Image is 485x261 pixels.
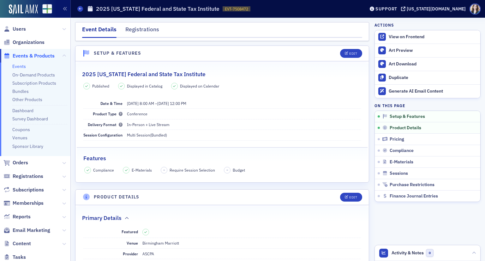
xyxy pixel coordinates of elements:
a: Art Preview [375,44,480,57]
span: [DATE] [157,101,169,106]
a: Email Marketing [3,227,50,234]
span: Venue [127,240,138,246]
span: – [163,168,165,172]
button: Edit [340,193,362,202]
span: Compliance [93,167,114,173]
div: Registrations [125,25,159,37]
h2: Features [83,154,106,162]
a: On-Demand Products [12,72,55,78]
a: View on Frontend [375,30,480,44]
a: Content [3,240,31,247]
a: Venues [12,135,27,141]
span: EVT-7508472 [225,6,248,12]
div: Edit [349,196,357,199]
button: Duplicate [375,71,480,84]
span: Finance Journal Entries [390,193,438,199]
a: Tasks [3,254,26,261]
span: Organizations [13,39,45,46]
h2: Primary Details [82,214,122,222]
span: Users [13,26,26,33]
a: Events & Products [3,52,55,59]
span: Email Marketing [13,227,50,234]
time: 8:00 AM [140,101,154,106]
img: SailAMX [42,4,52,14]
span: E-Materials [390,159,413,165]
a: Art Download [375,57,480,71]
span: Date & Time [100,101,123,106]
time: 12:00 PM [170,101,186,106]
span: Multi Session [127,132,150,137]
span: Events & Products [13,52,55,59]
button: Generate AI Email Content [375,84,480,98]
span: Purchase Restrictions [390,182,434,188]
a: Coupons [12,127,30,132]
span: In-Person + Live Stream [127,122,170,127]
span: 0 [426,249,434,257]
a: Other Products [12,97,42,102]
h2: 2025 [US_STATE] Federal and State Tax Institute [82,70,206,78]
span: Sessions [390,171,408,176]
span: Published [92,83,109,89]
div: Art Download [389,61,477,67]
button: Edit [340,49,362,58]
a: Subscription Products [12,80,56,86]
span: Budget [233,167,245,173]
span: Provider [123,251,138,256]
div: Support [375,6,397,12]
img: SailAMX [9,4,38,15]
a: Bundles [12,88,29,94]
span: Profile [470,3,481,15]
span: Orders [13,159,28,166]
div: Edit [349,52,357,55]
button: [US_STATE][DOMAIN_NAME] [401,7,468,11]
span: Reports [13,213,31,220]
div: Duplicate [389,75,477,81]
a: Dashboard [12,108,33,113]
a: Sponsor Library [12,143,43,149]
span: Session Configuration [83,132,123,137]
span: Product Details [390,125,421,131]
span: Tasks [13,254,26,261]
h4: Actions [374,22,394,28]
a: Memberships [3,200,44,207]
span: Product Type [93,111,123,116]
span: – [226,168,228,172]
a: Registrations [3,173,43,180]
h4: Product Details [94,194,140,200]
span: Memberships [13,200,44,207]
span: Activity & Notes [392,250,424,256]
h4: Setup & Features [94,50,141,57]
span: Registrations [13,173,43,180]
span: ASCPA [142,251,154,256]
span: Setup & Features [390,114,425,119]
span: Subscriptions [13,186,44,193]
span: Compliance [390,148,414,154]
dd: – [127,98,361,108]
span: Content [13,240,31,247]
span: Displayed on Calendar [180,83,219,89]
a: View Homepage [38,4,52,15]
a: Subscriptions [3,186,44,193]
h1: 2025 [US_STATE] Federal and State Tax Institute [96,5,219,13]
dd: (Bundled) [127,130,361,140]
div: Art Preview [389,48,477,53]
div: [US_STATE][DOMAIN_NAME] [407,6,466,12]
span: Pricing [390,137,404,142]
a: Organizations [3,39,45,46]
span: Featured [122,229,138,234]
span: E-Materials [132,167,152,173]
div: Generate AI Email Content [389,88,477,94]
span: [DATE] [127,101,139,106]
h4: On this page [374,103,481,108]
div: Event Details [82,25,117,38]
span: Delivery Format [88,122,123,127]
a: Reports [3,213,31,220]
span: Birmingham Marriott [142,240,179,246]
a: Orders [3,159,28,166]
a: Users [3,26,26,33]
span: Conference [127,111,147,116]
span: Displayed in Catalog [127,83,162,89]
a: Survey Dashboard [12,116,48,122]
a: Events [12,64,26,69]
